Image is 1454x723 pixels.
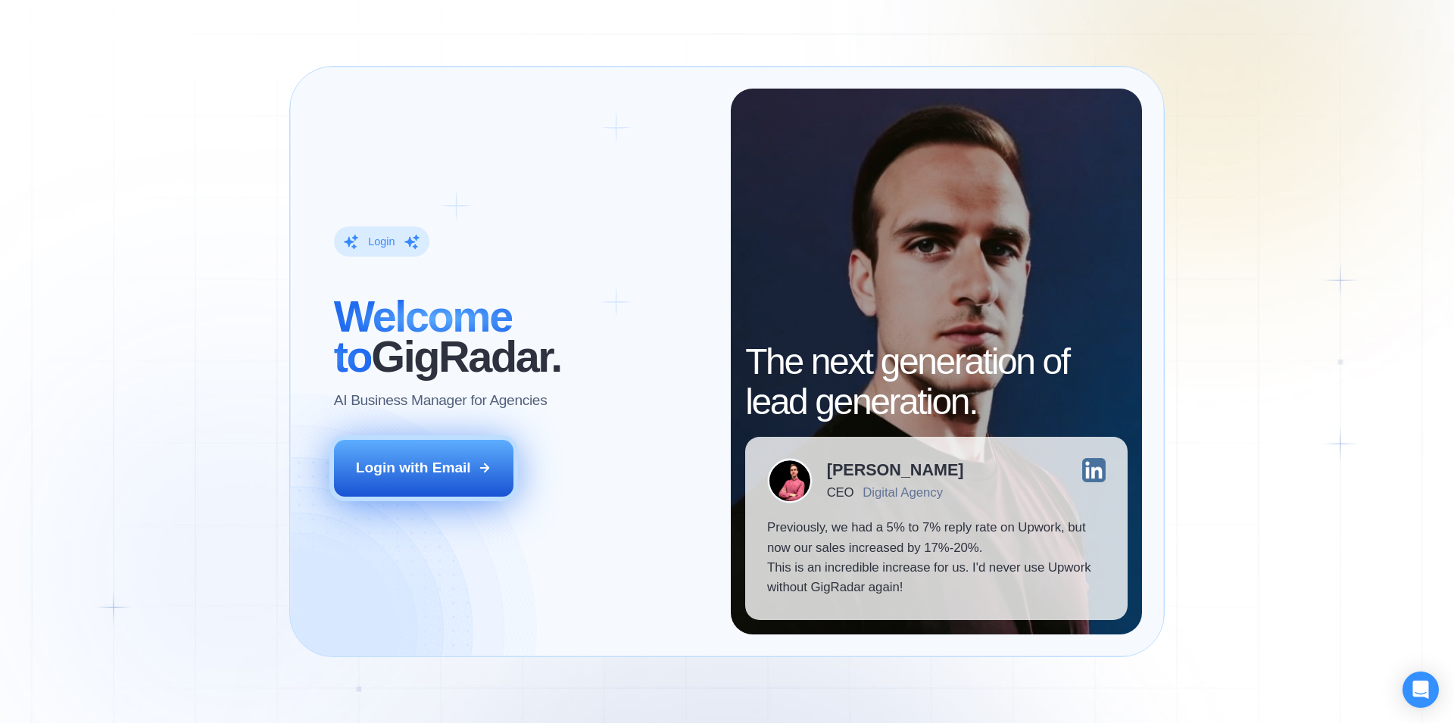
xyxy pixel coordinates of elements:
[368,235,395,249] div: Login
[1403,672,1439,708] div: Open Intercom Messenger
[356,458,471,478] div: Login with Email
[827,485,853,500] div: CEO
[863,485,943,500] div: Digital Agency
[334,297,709,377] h2: ‍ GigRadar.
[334,292,512,381] span: Welcome to
[745,342,1128,422] h2: The next generation of lead generation.
[827,462,964,478] div: [PERSON_NAME]
[767,518,1106,598] p: Previously, we had a 5% to 7% reply rate on Upwork, but now our sales increased by 17%-20%. This ...
[334,440,514,496] button: Login with Email
[334,391,548,410] p: AI Business Manager for Agencies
